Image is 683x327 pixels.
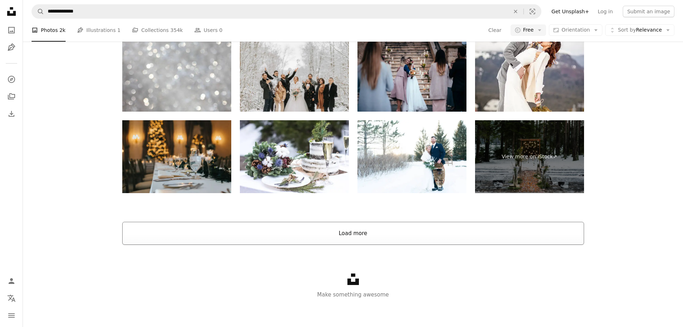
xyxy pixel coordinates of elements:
button: Orientation [549,24,602,36]
form: Find visuals sitewide [32,4,541,19]
button: Menu [4,308,19,323]
a: View more on iStock↗ [475,120,584,193]
a: Users 0 [194,19,223,42]
img: Happy newlyweds and their friends in winter coats stand in a snow-covered forest and throw snow w... [240,39,349,112]
span: Free [523,27,534,34]
img: Wedding table with christmas tree [122,120,231,193]
span: 354k [170,26,183,34]
img: Rustic winter wedding. Table decor. [240,120,349,193]
a: Collections 354k [132,19,183,42]
span: 0 [219,26,223,34]
a: Illustrations [4,40,19,55]
p: Make something awesome [23,290,683,299]
a: Collections [4,89,19,104]
img: Asian Woman and Caucasian Man Wedding in Snow Mountains [475,39,584,112]
button: Clear [508,5,523,18]
img: Wedding couple pose with wooden snowshoes [357,120,466,193]
a: Log in [593,6,617,17]
button: Sort byRelevance [605,24,674,36]
img: Woman congratulating bride at rustic cottage wedding reception [357,39,466,112]
button: Load more [122,222,584,245]
button: Free [511,24,546,36]
button: Language [4,291,19,305]
a: Download History [4,107,19,121]
a: Explore [4,72,19,87]
a: Photos [4,23,19,37]
button: Submit an image [623,6,674,17]
a: Home — Unsplash [4,4,19,20]
a: Log in / Sign up [4,274,19,288]
span: Relevance [618,27,662,34]
button: Search Unsplash [32,5,44,18]
span: 1 [117,26,120,34]
span: Orientation [561,27,590,33]
span: Sort by [618,27,636,33]
img: Glittery Background [122,39,231,112]
a: Illustrations 1 [77,19,120,42]
button: Clear [488,24,502,36]
button: Visual search [524,5,541,18]
a: Get Unsplash+ [547,6,593,17]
